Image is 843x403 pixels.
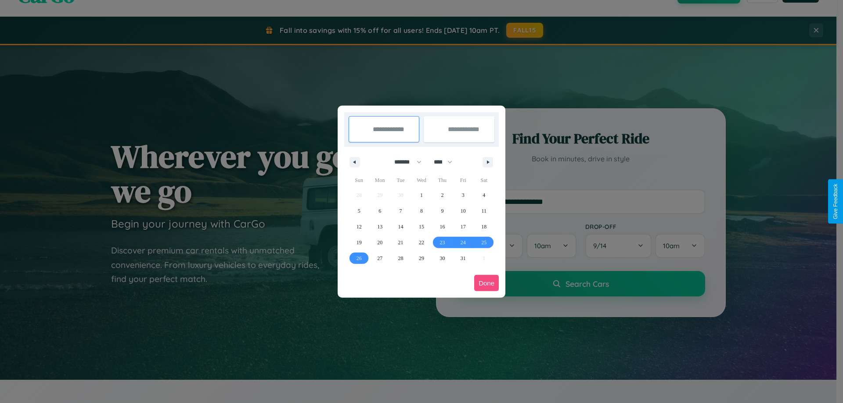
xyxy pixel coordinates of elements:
button: 10 [453,203,473,219]
span: 6 [378,203,381,219]
span: 1 [420,187,423,203]
button: 12 [349,219,369,235]
button: 8 [411,203,432,219]
button: 24 [453,235,473,250]
button: 31 [453,250,473,266]
span: Wed [411,173,432,187]
span: 21 [398,235,403,250]
span: 29 [419,250,424,266]
button: 26 [349,250,369,266]
span: 8 [420,203,423,219]
span: 16 [440,219,445,235]
button: 17 [453,219,473,235]
span: Sat [474,173,494,187]
button: 25 [474,235,494,250]
span: 4 [483,187,485,203]
span: 2 [441,187,443,203]
span: 12 [357,219,362,235]
button: 2 [432,187,453,203]
button: 19 [349,235,369,250]
span: Fri [453,173,473,187]
span: Mon [369,173,390,187]
span: 13 [377,219,382,235]
div: Give Feedback [832,184,839,219]
button: 1 [411,187,432,203]
button: 4 [474,187,494,203]
span: 9 [441,203,443,219]
span: 20 [377,235,382,250]
span: 11 [481,203,486,219]
button: 22 [411,235,432,250]
span: 30 [440,250,445,266]
span: 31 [461,250,466,266]
button: 9 [432,203,453,219]
span: 22 [419,235,424,250]
span: 10 [461,203,466,219]
span: Tue [390,173,411,187]
button: 20 [369,235,390,250]
button: 11 [474,203,494,219]
span: 14 [398,219,403,235]
span: Thu [432,173,453,187]
span: 3 [462,187,465,203]
span: 19 [357,235,362,250]
button: 18 [474,219,494,235]
button: 7 [390,203,411,219]
span: 15 [419,219,424,235]
button: 28 [390,250,411,266]
span: 25 [481,235,486,250]
button: 23 [432,235,453,250]
span: 26 [357,250,362,266]
button: 3 [453,187,473,203]
span: 23 [440,235,445,250]
button: 5 [349,203,369,219]
button: 16 [432,219,453,235]
span: Sun [349,173,369,187]
button: 27 [369,250,390,266]
span: 5 [358,203,360,219]
span: 28 [398,250,403,266]
span: 17 [461,219,466,235]
button: Done [474,275,499,291]
span: 7 [400,203,402,219]
button: 30 [432,250,453,266]
button: 15 [411,219,432,235]
span: 24 [461,235,466,250]
button: 14 [390,219,411,235]
button: 21 [390,235,411,250]
button: 13 [369,219,390,235]
button: 6 [369,203,390,219]
span: 18 [481,219,486,235]
button: 29 [411,250,432,266]
span: 27 [377,250,382,266]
